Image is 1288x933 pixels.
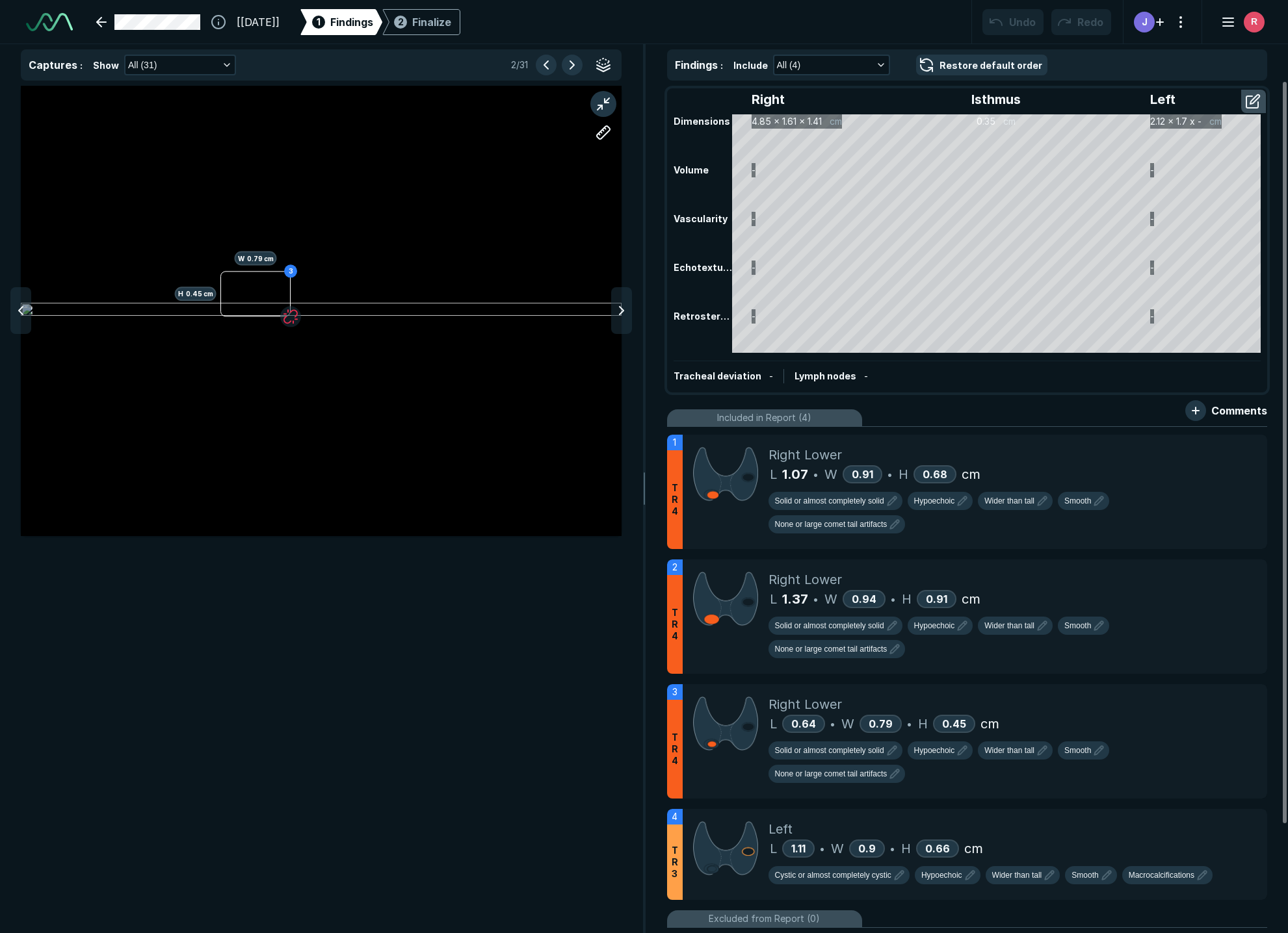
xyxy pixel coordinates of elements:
[1142,15,1148,29] span: J
[980,714,999,734] span: cm
[775,643,887,655] span: None or large comet tail artifacts
[769,445,842,465] span: Right Lower
[693,695,758,752] img: qAAAAAElFTkSuQmCC
[1051,9,1111,35] button: Redo
[1064,495,1091,507] span: Smooth
[769,819,793,839] span: Left
[667,809,1268,900] li: 4TR3LeftL1.11•W0.9•H0.66cm
[733,58,768,72] span: Include
[412,14,451,30] div: Finalize
[831,839,844,858] span: W
[317,15,321,29] span: 1
[962,589,980,609] span: cm
[128,58,157,72] span: All (31)
[962,465,980,484] span: cm
[21,8,78,36] a: See-Mode Logo
[709,912,820,926] span: Excluded from Report (0)
[791,842,806,855] span: 1.11
[858,842,876,855] span: 0.9
[775,620,884,632] span: Solid or almost completely solid
[1244,12,1265,32] div: avatar-name
[824,589,837,609] span: W
[841,714,854,734] span: W
[942,717,966,730] span: 0.45
[791,717,816,730] span: 0.64
[830,716,835,732] span: •
[175,287,217,301] span: H 0.45 cm
[674,370,761,381] span: Tracheal deviation
[907,716,912,732] span: •
[782,465,808,484] span: 1.07
[775,495,884,507] span: Solid or almost completely solid
[982,9,1044,35] button: Undo
[330,14,373,30] span: Findings
[890,841,895,856] span: •
[672,560,677,574] span: 2
[914,495,955,507] span: Hypoechoic
[852,468,873,481] span: 0.91
[769,570,842,589] span: Right Lower
[918,714,928,734] span: H
[926,593,947,606] span: 0.91
[672,810,677,824] span: 4
[770,714,777,734] span: L
[93,58,119,72] span: Show
[923,468,947,481] span: 0.68
[672,607,678,642] span: T R 4
[672,732,678,767] span: T R 4
[795,370,856,381] span: Lymph nodes
[777,58,801,72] span: All (4)
[29,58,77,71] span: Captures
[693,445,758,503] img: 1HkuOAAAAAZJREFUAwAdnrU1LJ3vCAAAAABJRU5ErkJggg==
[667,559,1268,674] li: 2TR4Right LowerL1.37•W0.94•H0.91cm
[775,768,887,780] span: None or large comet tail artifacts
[1213,9,1267,35] button: avatar-name
[720,60,723,71] span: :
[770,465,777,484] span: L
[921,869,962,881] span: Hypoechoic
[717,411,811,425] span: Included in Report (4)
[235,251,277,266] span: W 0.79 cm
[887,466,892,482] span: •
[672,685,677,699] span: 3
[1251,15,1257,29] span: R
[925,842,950,855] span: 0.66
[964,839,983,858] span: cm
[824,465,837,484] span: W
[672,845,678,880] span: T R 3
[899,465,908,484] span: H
[984,620,1034,632] span: Wider than tall
[693,819,758,877] img: 8CiSCgAAAABklEQVQDAA1fcWK2cJL9AAAAAElFTkSuQmCC
[984,495,1034,507] span: Wider than tall
[852,593,876,606] span: 0.94
[813,466,818,482] span: •
[813,591,818,607] span: •
[693,570,758,628] img: 2MNz8wAAAAGSURBVAMAh7rUCOWqFgMAAAAASUVORK5CYII=
[782,589,808,609] span: 1.37
[820,841,824,856] span: •
[80,60,83,71] span: :
[901,839,911,858] span: H
[1064,620,1091,632] span: Smooth
[864,370,868,381] span: -
[672,482,678,517] span: T R 4
[675,58,718,71] span: Findings
[869,717,893,730] span: 0.79
[916,55,1047,75] button: Restore default order
[770,839,777,858] span: L
[914,745,955,756] span: Hypoechoic
[769,370,773,381] span: -
[667,435,1268,549] li: 1TR4Right LowerL1.07•W0.91•H0.68cm
[667,684,1268,799] li: 3TR4Right LowerL0.64•W0.79•H0.45cm
[26,13,73,31] img: See-Mode Logo
[382,9,460,35] div: 2Finalize
[237,14,280,30] span: [[DATE]]
[1134,12,1155,32] div: avatar-name
[1064,745,1091,756] span: Smooth
[398,15,404,29] span: 2
[511,58,528,72] span: 2 / 31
